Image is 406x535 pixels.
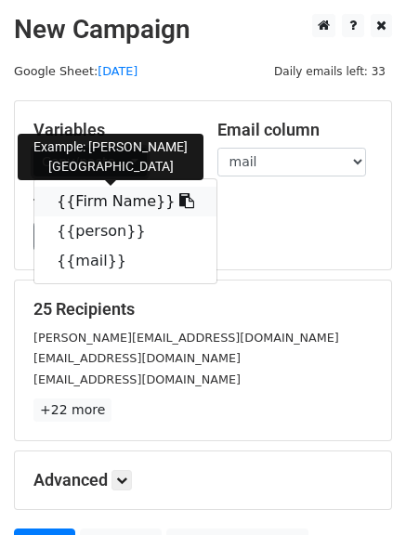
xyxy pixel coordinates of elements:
[217,120,373,140] h5: Email column
[268,61,392,82] span: Daily emails left: 33
[98,64,138,78] a: [DATE]
[14,14,392,46] h2: New Campaign
[34,246,216,276] a: {{mail}}
[33,398,111,422] a: +22 more
[34,216,216,246] a: {{person}}
[18,134,203,180] div: Example: [PERSON_NAME] [GEOGRAPHIC_DATA]
[33,299,373,320] h5: 25 Recipients
[33,372,241,386] small: [EMAIL_ADDRESS][DOMAIN_NAME]
[33,470,373,490] h5: Advanced
[33,351,241,365] small: [EMAIL_ADDRESS][DOMAIN_NAME]
[313,446,406,535] iframe: Chat Widget
[33,120,190,140] h5: Variables
[268,64,392,78] a: Daily emails left: 33
[14,64,138,78] small: Google Sheet:
[33,331,339,345] small: [PERSON_NAME][EMAIL_ADDRESS][DOMAIN_NAME]
[34,187,216,216] a: {{Firm Name}}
